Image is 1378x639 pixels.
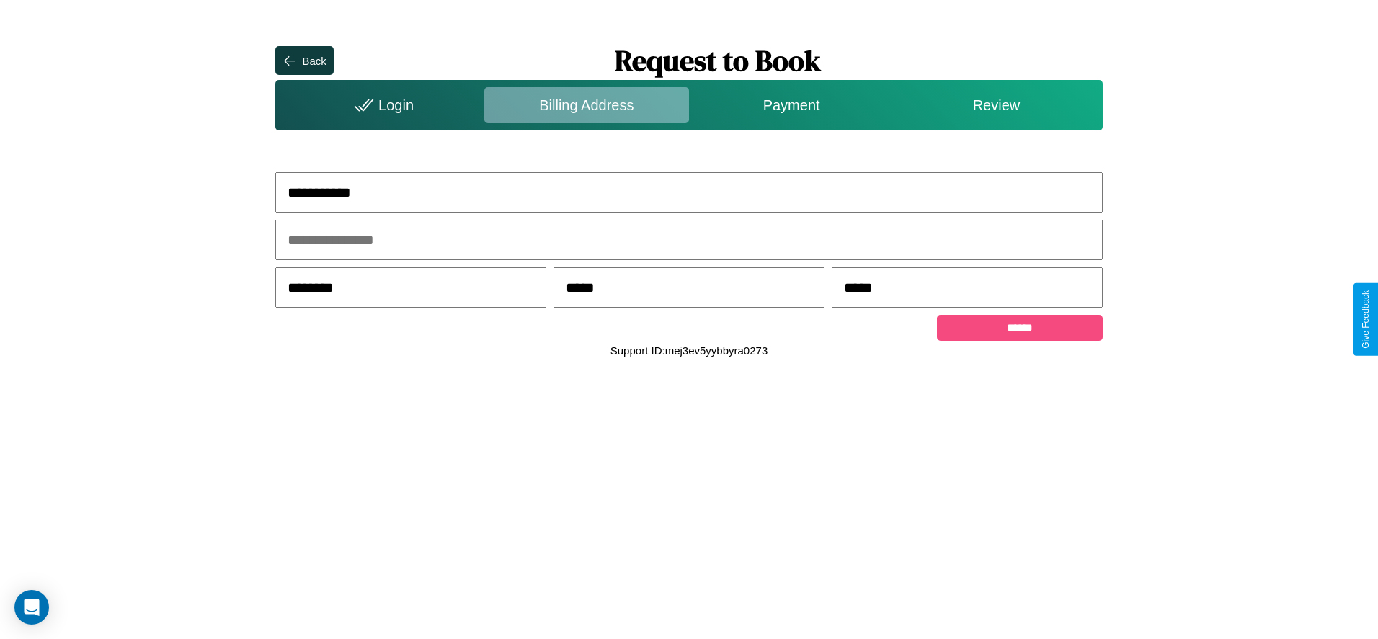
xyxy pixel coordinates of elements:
[275,46,333,75] button: Back
[894,87,1098,123] div: Review
[689,87,894,123] div: Payment
[334,41,1103,80] h1: Request to Book
[484,87,689,123] div: Billing Address
[302,55,326,67] div: Back
[14,590,49,625] div: Open Intercom Messenger
[1361,290,1371,349] div: Give Feedback
[610,341,768,360] p: Support ID: mej3ev5yybbyra0273
[279,87,484,123] div: Login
